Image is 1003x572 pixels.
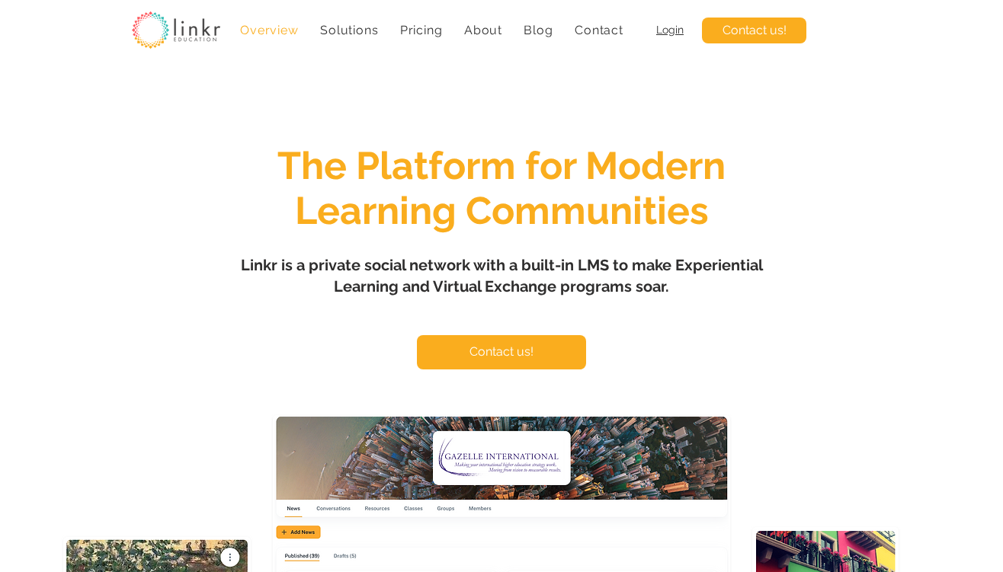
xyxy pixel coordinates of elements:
[320,23,378,37] span: Solutions
[232,15,306,45] a: Overview
[575,23,623,37] span: Contact
[393,15,450,45] a: Pricing
[312,15,386,45] div: Solutions
[516,15,561,45] a: Blog
[464,23,502,37] span: About
[567,15,631,45] a: Contact
[723,22,787,39] span: Contact us!
[277,143,726,233] span: The Platform for Modern Learning Communities
[240,23,298,37] span: Overview
[232,15,631,45] nav: Site
[241,256,763,296] span: Linkr is a private social network with a built-in LMS to make Experiential Learning and Virtual E...
[469,344,534,360] span: Contact us!
[457,15,511,45] div: About
[132,11,220,49] img: linkr_logo_transparentbg.png
[524,23,553,37] span: Blog
[656,24,684,36] a: Login
[417,335,586,369] a: Contact us!
[400,23,443,37] span: Pricing
[702,18,806,43] a: Contact us!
